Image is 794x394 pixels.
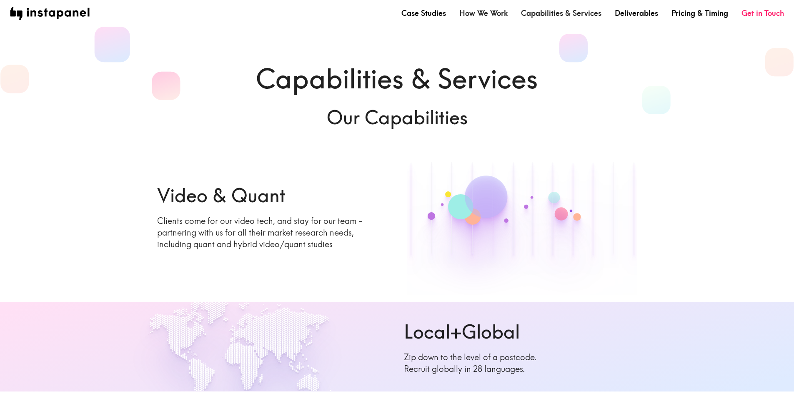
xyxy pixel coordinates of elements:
[124,302,357,391] img: map
[671,8,728,18] a: Pricing & Timing
[401,8,446,18] a: Case Studies
[741,8,784,18] a: Get in Touch
[459,8,508,18] a: How We Work
[404,351,637,375] p: Zip down to the level of a postcode. Recruit globally in 28 languages.
[615,8,658,18] a: Deliverables
[157,215,387,250] p: Clients come for our video tech, and stay for our team - partnering with us for all their market ...
[407,137,637,296] img: Quant chart
[157,60,637,98] h1: Capabilities & Services
[157,104,637,130] h6: Our Capabilities
[404,319,637,345] h6: Local+Global
[157,182,387,208] h6: Video & Quant
[521,8,601,18] a: Capabilities & Services
[10,7,90,20] img: instapanel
